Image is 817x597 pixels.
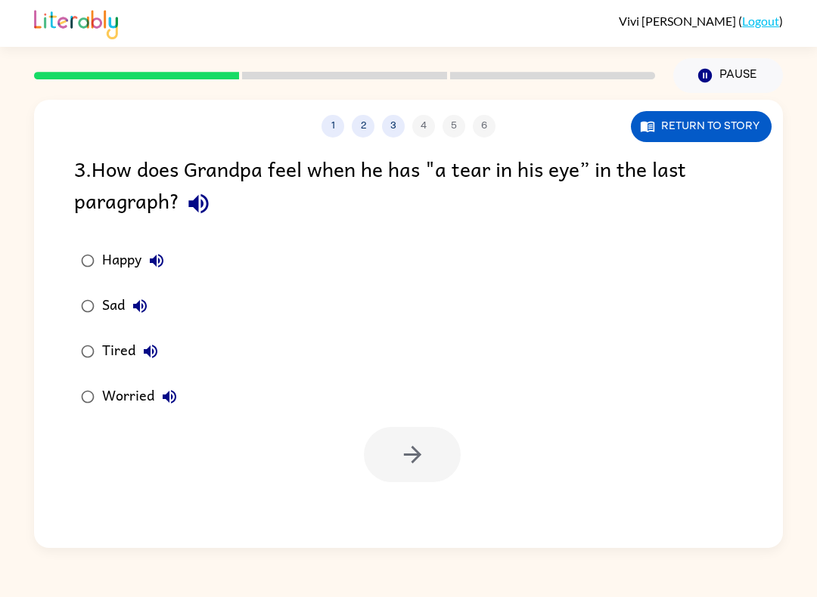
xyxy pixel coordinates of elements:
div: Happy [102,246,172,276]
button: Worried [154,382,185,412]
button: 3 [382,115,405,138]
button: Tired [135,336,166,367]
div: Worried [102,382,185,412]
button: Return to story [631,111,772,142]
div: Sad [102,291,155,321]
button: Pause [673,58,783,93]
button: 2 [352,115,374,138]
div: ( ) [619,14,783,28]
div: 3 . How does Grandpa feel when he has "a tear in his eye” in the last paragraph? [74,153,743,223]
a: Logout [742,14,779,28]
div: Tired [102,336,166,367]
img: Literably [34,6,118,39]
span: Vivi [PERSON_NAME] [619,14,738,28]
button: Sad [125,291,155,321]
button: 1 [322,115,344,138]
button: Happy [141,246,172,276]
